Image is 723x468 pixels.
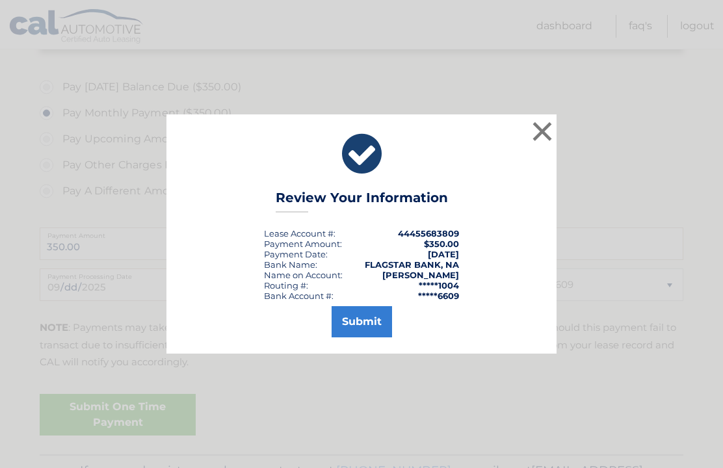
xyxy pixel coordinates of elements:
button: Submit [332,306,392,337]
span: [DATE] [428,249,459,259]
h3: Review Your Information [276,190,448,213]
strong: FLAGSTAR BANK, NA [365,259,459,270]
strong: 44455683809 [398,228,459,239]
div: Routing #: [264,280,308,291]
span: $350.00 [424,239,459,249]
div: Bank Account #: [264,291,334,301]
div: Payment Amount: [264,239,342,249]
button: × [529,118,555,144]
div: Bank Name: [264,259,317,270]
div: Name on Account: [264,270,343,280]
div: : [264,249,328,259]
span: Payment Date [264,249,326,259]
strong: [PERSON_NAME] [382,270,459,280]
div: Lease Account #: [264,228,335,239]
